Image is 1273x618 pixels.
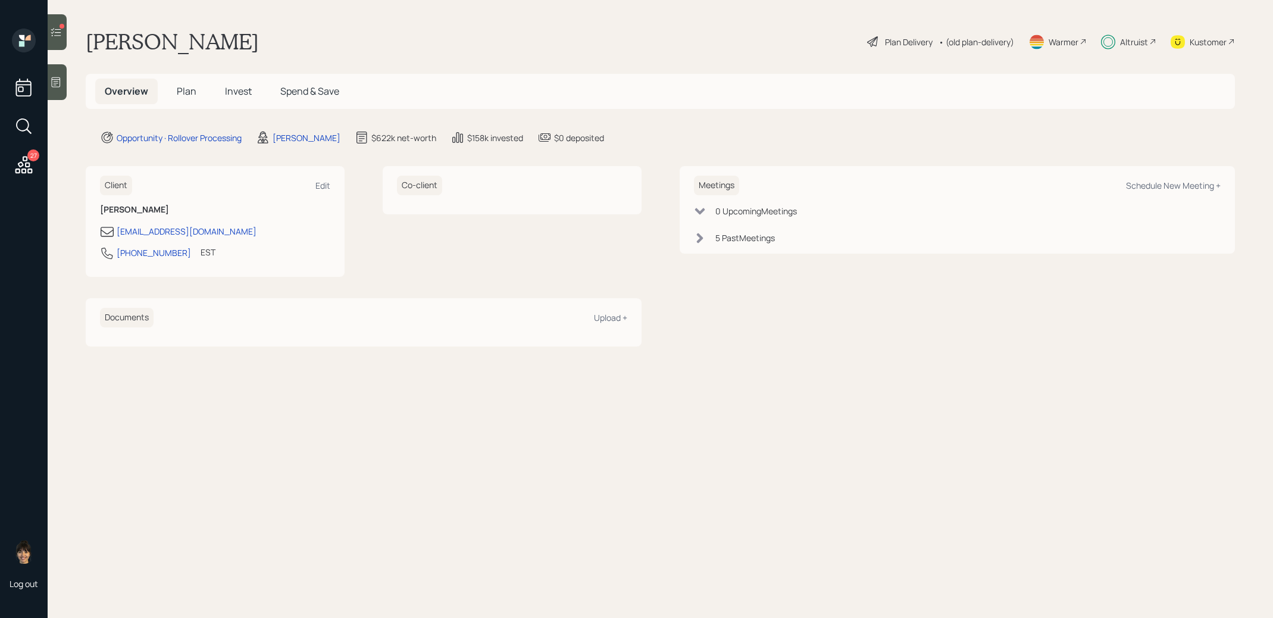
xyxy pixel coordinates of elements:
div: $158k invested [467,132,523,144]
div: [EMAIL_ADDRESS][DOMAIN_NAME] [117,225,257,238]
div: 5 Past Meeting s [715,232,775,244]
div: • (old plan-delivery) [939,36,1014,48]
div: Schedule New Meeting + [1126,180,1221,191]
div: [PHONE_NUMBER] [117,246,191,259]
h6: Client [100,176,132,195]
div: Upload + [594,312,627,323]
div: 0 Upcoming Meeting s [715,205,797,217]
div: $0 deposited [554,132,604,144]
div: $622k net-worth [371,132,436,144]
h6: [PERSON_NAME] [100,205,330,215]
div: Altruist [1120,36,1148,48]
h1: [PERSON_NAME] [86,29,259,55]
div: Plan Delivery [885,36,933,48]
div: Log out [10,578,38,589]
span: Spend & Save [280,85,339,98]
div: [PERSON_NAME] [273,132,340,144]
h6: Documents [100,308,154,327]
h6: Co-client [397,176,442,195]
div: Edit [315,180,330,191]
h6: Meetings [694,176,739,195]
div: 27 [27,149,39,161]
span: Overview [105,85,148,98]
div: Warmer [1049,36,1078,48]
div: Kustomer [1190,36,1227,48]
img: treva-nostdahl-headshot.png [12,540,36,564]
div: EST [201,246,215,258]
span: Plan [177,85,196,98]
div: Opportunity · Rollover Processing [117,132,242,144]
span: Invest [225,85,252,98]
